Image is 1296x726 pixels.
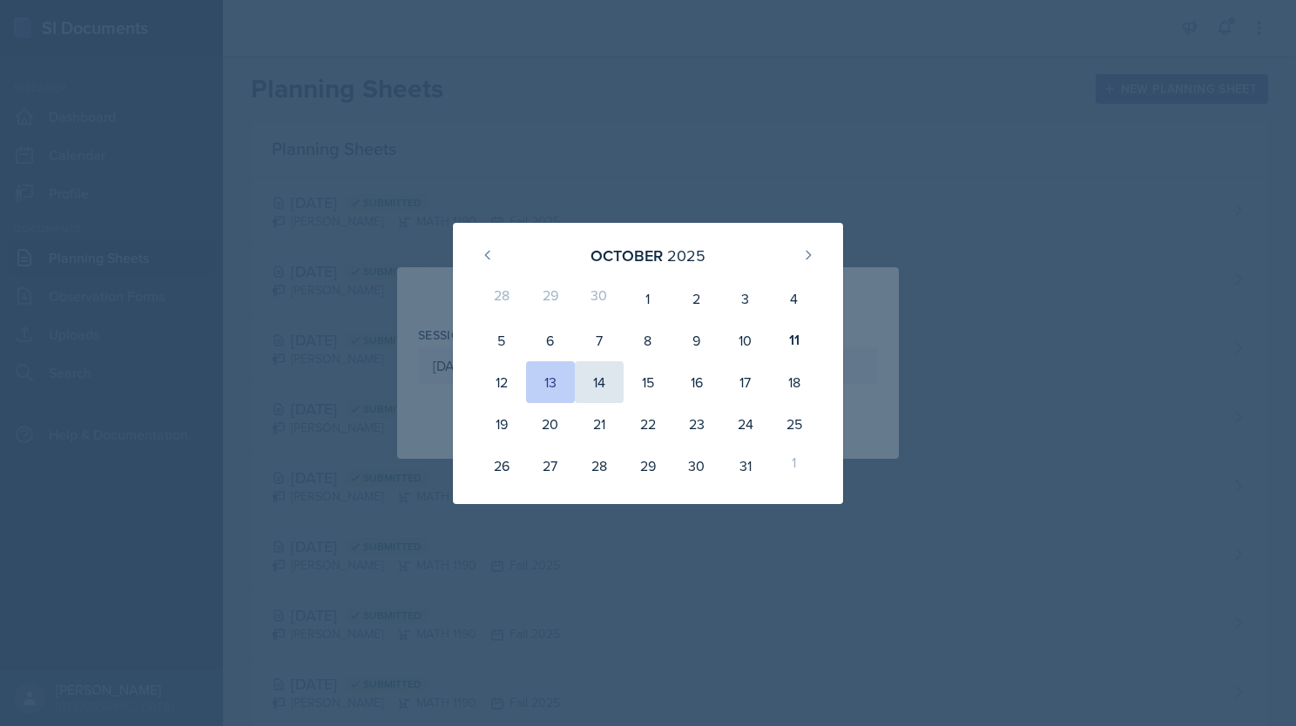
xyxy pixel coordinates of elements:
[624,319,672,361] div: 8
[721,278,770,319] div: 3
[770,403,819,445] div: 25
[624,445,672,487] div: 29
[624,361,672,403] div: 15
[624,403,672,445] div: 22
[477,403,526,445] div: 19
[477,445,526,487] div: 26
[477,361,526,403] div: 12
[672,319,721,361] div: 9
[624,278,672,319] div: 1
[526,403,575,445] div: 20
[770,445,819,487] div: 1
[672,445,721,487] div: 30
[575,403,624,445] div: 21
[770,319,819,361] div: 11
[770,361,819,403] div: 18
[591,244,663,267] div: October
[667,244,705,267] div: 2025
[575,445,624,487] div: 28
[721,361,770,403] div: 17
[477,319,526,361] div: 5
[721,319,770,361] div: 10
[721,403,770,445] div: 24
[672,403,721,445] div: 23
[672,361,721,403] div: 16
[575,278,624,319] div: 30
[526,319,575,361] div: 6
[770,278,819,319] div: 4
[575,361,624,403] div: 14
[526,445,575,487] div: 27
[526,278,575,319] div: 29
[721,445,770,487] div: 31
[575,319,624,361] div: 7
[672,278,721,319] div: 2
[477,278,526,319] div: 28
[526,361,575,403] div: 13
